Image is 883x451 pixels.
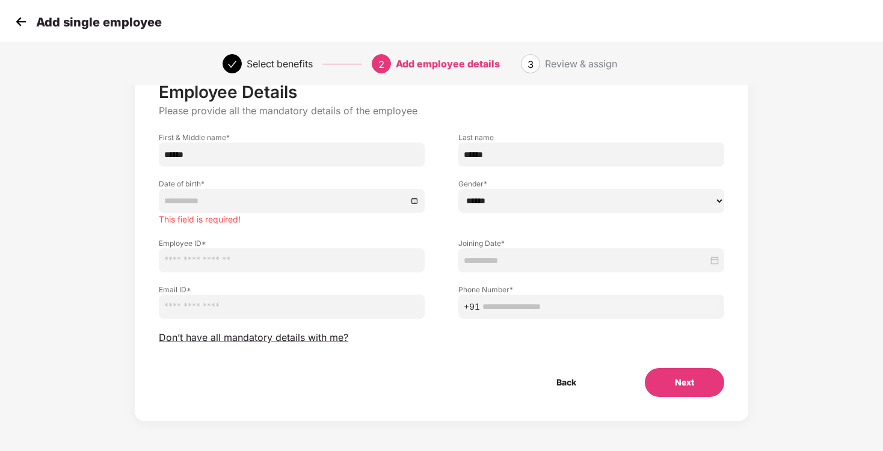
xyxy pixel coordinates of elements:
div: Select benefits [247,54,313,73]
div: Add employee details [396,54,500,73]
img: svg+xml;base64,PHN2ZyB4bWxucz0iaHR0cDovL3d3dy53My5vcmcvMjAwMC9zdmciIHdpZHRoPSIzMCIgaGVpZ2h0PSIzMC... [12,13,30,31]
label: Date of birth [159,179,425,189]
p: Employee Details [159,82,724,102]
span: 3 [528,58,534,70]
span: Don’t have all mandatory details with me? [159,331,348,344]
p: Add single employee [36,15,162,29]
label: Phone Number [458,284,724,295]
div: Review & assign [545,54,617,73]
label: First & Middle name [159,132,425,143]
span: check [227,60,237,69]
label: Last name [458,132,724,143]
p: Please provide all the mandatory details of the employee [159,105,724,117]
label: Joining Date [458,238,724,248]
span: +91 [464,300,480,313]
label: Gender [458,179,724,189]
span: This field is required! [159,214,241,224]
button: Next [645,368,724,397]
label: Employee ID [159,238,425,248]
label: Email ID [159,284,425,295]
button: Back [526,368,606,397]
span: 2 [378,58,384,70]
